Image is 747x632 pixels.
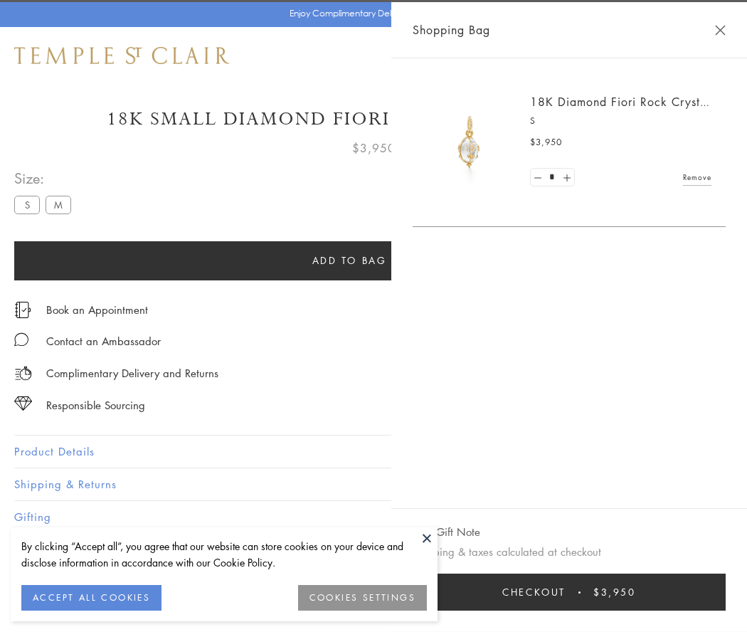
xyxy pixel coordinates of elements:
[312,253,387,268] span: Add to bag
[502,584,566,600] span: Checkout
[46,364,218,382] p: Complimentary Delivery and Returns
[14,436,733,468] button: Product Details
[593,584,636,600] span: $3,950
[14,196,40,214] label: S
[413,523,480,541] button: Add Gift Note
[298,585,427,611] button: COOKIES SETTINGS
[46,302,148,317] a: Book an Appointment
[14,501,733,533] button: Gifting
[14,364,32,382] img: icon_delivery.svg
[530,135,562,149] span: $3,950
[14,468,733,500] button: Shipping & Returns
[14,47,229,64] img: Temple St. Clair
[715,25,726,36] button: Close Shopping Bag
[413,543,726,561] p: Shipping & taxes calculated at checkout
[290,6,451,21] p: Enjoy Complimentary Delivery & Returns
[14,332,28,347] img: MessageIcon-01_2.svg
[427,100,512,185] img: P51889-E11FIORI
[14,396,32,411] img: icon_sourcing.svg
[46,396,145,414] div: Responsible Sourcing
[531,169,545,186] a: Set quantity to 0
[14,167,77,190] span: Size:
[14,107,733,132] h1: 18K Small Diamond Fiori Rock Crystal Amulet
[21,585,161,611] button: ACCEPT ALL COOKIES
[14,302,31,318] img: icon_appointment.svg
[530,114,711,128] p: S
[46,196,71,214] label: M
[413,574,726,611] button: Checkout $3,950
[46,332,161,350] div: Contact an Ambassador
[352,139,396,157] span: $3,950
[559,169,573,186] a: Set quantity to 2
[413,21,490,39] span: Shopping Bag
[21,538,427,571] div: By clicking “Accept all”, you agree that our website can store cookies on your device and disclos...
[14,241,684,280] button: Add to bag
[683,169,711,185] a: Remove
